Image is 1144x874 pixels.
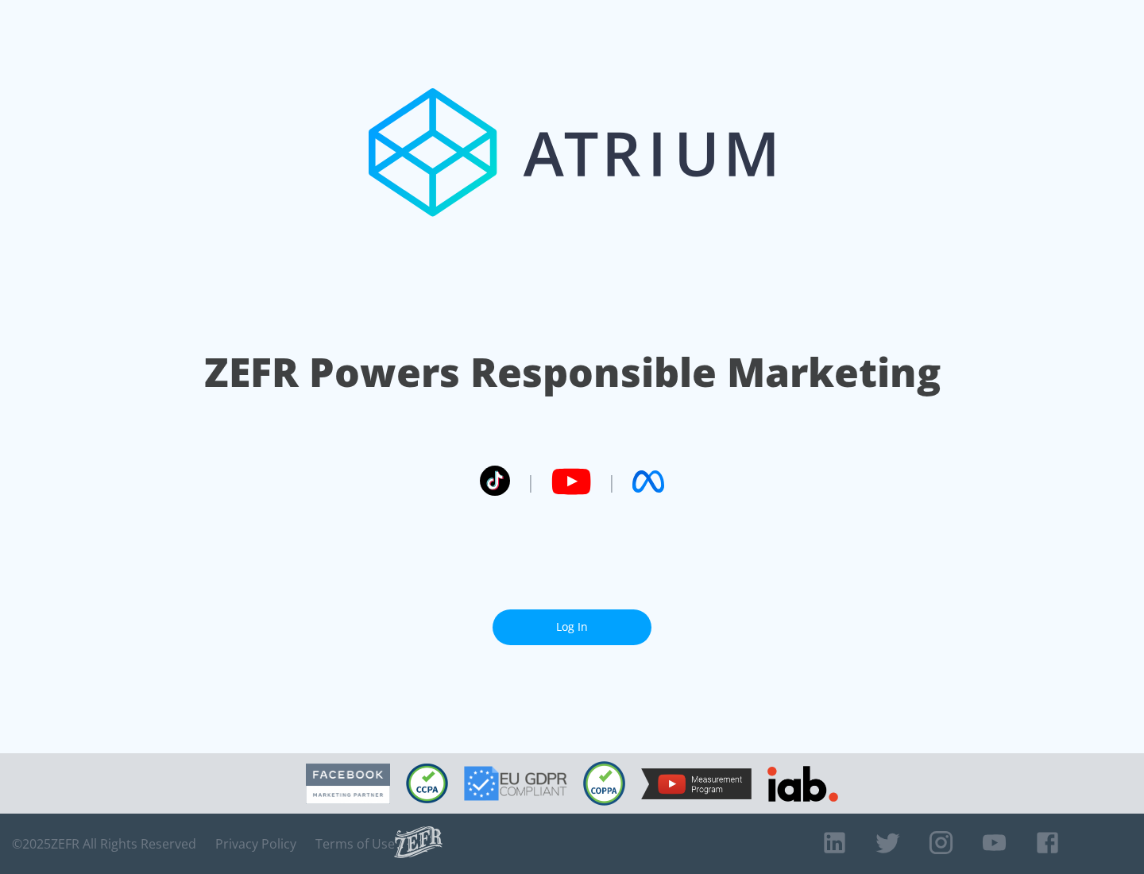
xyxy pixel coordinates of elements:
a: Privacy Policy [215,836,296,852]
a: Log In [493,609,651,645]
span: | [526,470,535,493]
img: COPPA Compliant [583,761,625,806]
a: Terms of Use [315,836,395,852]
img: Facebook Marketing Partner [306,764,390,804]
h1: ZEFR Powers Responsible Marketing [204,345,941,400]
img: YouTube Measurement Program [641,768,752,799]
img: GDPR Compliant [464,766,567,801]
span: © 2025 ZEFR All Rights Reserved [12,836,196,852]
span: | [607,470,616,493]
img: IAB [767,766,838,802]
img: CCPA Compliant [406,764,448,803]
